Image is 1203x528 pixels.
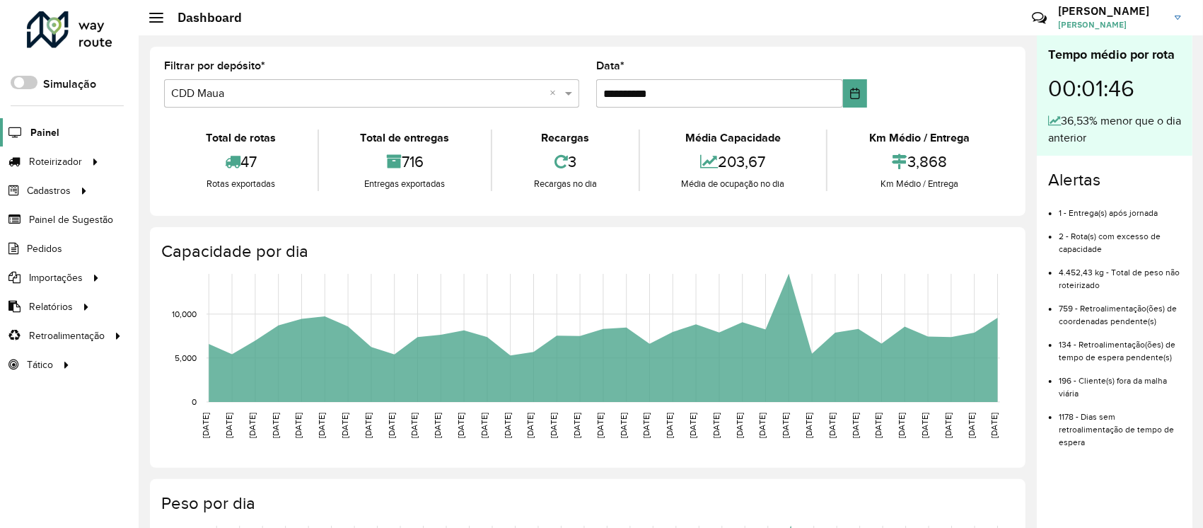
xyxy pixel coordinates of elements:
text: [DATE] [990,413,999,438]
text: [DATE] [271,413,280,438]
li: 196 - Cliente(s) fora da malha viária [1059,364,1181,400]
span: Painel [30,125,59,140]
div: Média Capacidade [644,130,823,147]
span: Retroalimentação [29,328,105,343]
text: [DATE] [549,413,558,438]
div: Média de ocupação no dia [644,177,823,191]
div: 716 [322,147,488,177]
text: 5,000 [175,353,197,362]
button: Choose Date [843,79,867,108]
text: [DATE] [410,413,419,438]
li: 759 - Retroalimentação(ões) de coordenadas pendente(s) [1059,292,1181,328]
span: Clear all [550,85,562,102]
text: [DATE] [642,413,651,438]
div: Recargas [496,130,635,147]
a: Contato Rápido [1024,3,1054,33]
li: 134 - Retroalimentação(ões) de tempo de espera pendente(s) [1059,328,1181,364]
div: Recargas no dia [496,177,635,191]
text: 10,000 [172,309,197,318]
text: [DATE] [711,413,721,438]
span: [PERSON_NAME] [1058,18,1164,31]
div: Total de entregas [322,130,488,147]
div: 47 [168,147,314,177]
text: [DATE] [503,413,512,438]
text: [DATE] [224,413,233,438]
text: [DATE] [967,413,976,438]
text: [DATE] [340,413,349,438]
text: [DATE] [526,413,535,438]
text: [DATE] [387,413,396,438]
text: [DATE] [456,413,465,438]
li: 4.452,43 kg - Total de peso não roteirizado [1059,256,1181,292]
text: [DATE] [595,413,605,438]
text: [DATE] [317,413,326,438]
h2: Dashboard [163,10,242,25]
text: [DATE] [874,413,883,438]
h4: Alertas [1048,170,1181,190]
span: Painel de Sugestão [29,212,113,227]
div: Km Médio / Entrega [831,177,1008,191]
text: [DATE] [480,413,489,438]
label: Filtrar por depósito [164,57,265,74]
h4: Peso por dia [161,493,1011,514]
text: [DATE] [619,413,628,438]
span: Pedidos [27,241,62,256]
text: [DATE] [943,413,953,438]
h4: Capacidade por dia [161,241,1011,262]
div: 00:01:46 [1048,64,1181,113]
text: [DATE] [433,413,442,438]
text: [DATE] [665,413,674,438]
text: [DATE] [851,413,860,438]
div: 3 [496,147,635,177]
span: Tático [27,357,53,372]
text: [DATE] [827,413,837,438]
text: [DATE] [897,413,906,438]
div: Tempo médio por rota [1048,45,1181,64]
div: 3,868 [831,147,1008,177]
text: [DATE] [758,413,767,438]
text: [DATE] [294,413,303,438]
text: [DATE] [735,413,744,438]
li: 1178 - Dias sem retroalimentação de tempo de espera [1059,400,1181,449]
div: 203,67 [644,147,823,177]
text: 0 [192,397,197,406]
div: Km Médio / Entrega [831,130,1008,147]
text: [DATE] [804,413,813,438]
div: 36,53% menor que o dia anterior [1048,113,1181,147]
label: Simulação [43,76,96,93]
text: [DATE] [364,413,373,438]
span: Roteirizador [29,154,82,169]
li: 2 - Rota(s) com excesso de capacidade [1059,219,1181,256]
div: Total de rotas [168,130,314,147]
div: Rotas exportadas [168,177,314,191]
text: [DATE] [572,413,581,438]
text: [DATE] [920,413,929,438]
span: Importações [29,270,83,285]
li: 1 - Entrega(s) após jornada [1059,196,1181,219]
span: Cadastros [27,183,71,198]
h3: [PERSON_NAME] [1058,4,1164,18]
text: [DATE] [781,413,790,438]
text: [DATE] [248,413,257,438]
text: [DATE] [201,413,210,438]
label: Data [596,57,624,74]
div: Entregas exportadas [322,177,488,191]
text: [DATE] [688,413,697,438]
span: Relatórios [29,299,73,314]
